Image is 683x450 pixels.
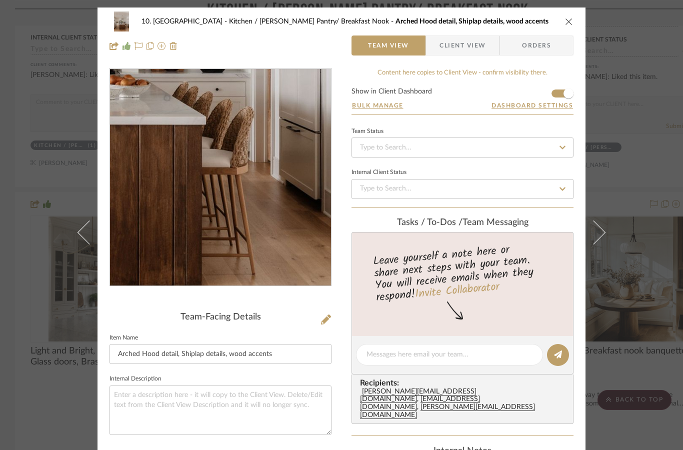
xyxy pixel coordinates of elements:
[229,18,395,25] span: Kitchen / [PERSON_NAME] Pantry/ Breakfast Nook
[351,217,573,228] div: team Messaging
[395,18,548,25] span: Arched Hood detail, Shiplap details, wood accents
[351,179,573,199] input: Type to Search…
[139,69,302,286] img: d289c14f-3d6e-4083-9263-46cca9b6e1e4_436x436.jpg
[350,239,575,306] div: Leave yourself a note here or share next steps with your team. You will receive emails when they ...
[141,18,229,25] span: 10. [GEOGRAPHIC_DATA]
[368,35,409,55] span: Team View
[360,388,569,420] div: , ,
[491,101,573,110] button: Dashboard Settings
[109,376,161,381] label: Internal Description
[351,137,573,157] input: Type to Search…
[351,101,404,110] button: Bulk Manage
[351,68,573,78] div: Content here copies to Client View - confirm visibility there.
[109,335,138,340] label: Item Name
[564,17,573,26] button: close
[397,218,462,227] span: Tasks / To-Dos /
[351,170,406,175] div: Internal Client Status
[109,312,331,323] div: Team-Facing Details
[511,35,562,55] span: Orders
[414,278,500,303] a: Invite Collaborator
[109,11,133,31] img: d289c14f-3d6e-4083-9263-46cca9b6e1e4_48x40.jpg
[169,42,177,50] img: Remove from project
[360,378,569,387] span: Recipients:
[109,344,331,364] input: Enter Item Name
[110,69,331,286] div: 0
[439,35,485,55] span: Client View
[351,129,383,134] div: Team Status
